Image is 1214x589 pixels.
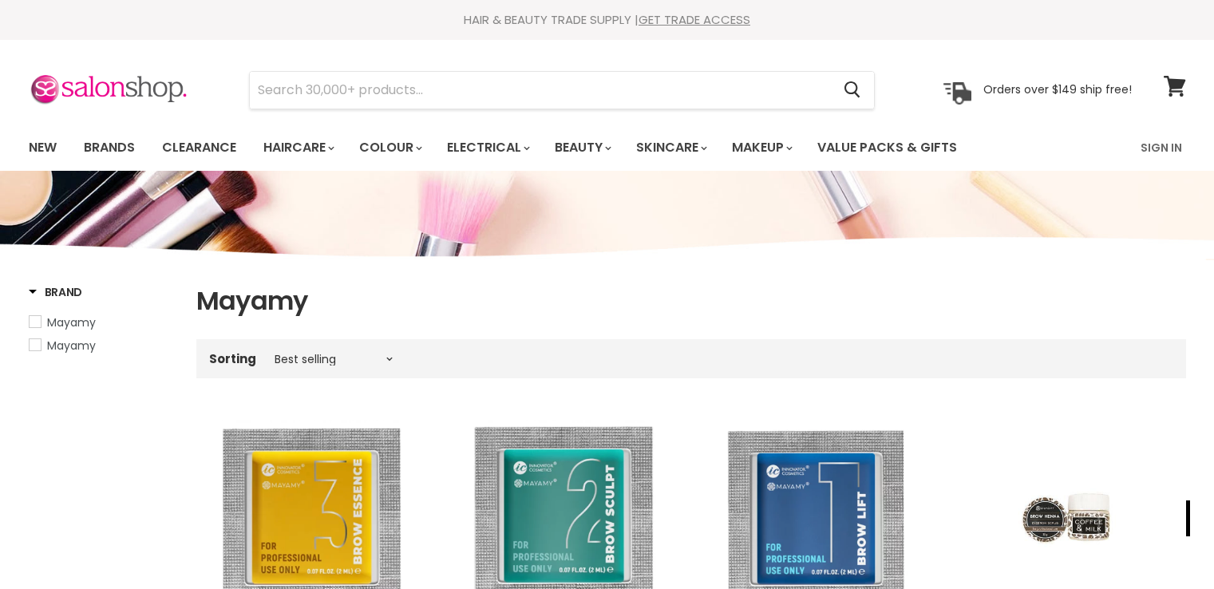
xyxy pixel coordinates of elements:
a: Beauty [543,131,621,164]
a: Value Packs & Gifts [805,131,969,164]
a: New [17,131,69,164]
a: Brands [72,131,147,164]
a: Makeup [720,131,802,164]
a: GET TRADE ACCESS [639,11,750,28]
span: Mayamy [47,338,96,354]
h1: Mayamy [196,284,1186,318]
a: Colour [347,131,432,164]
div: HAIR & BEAUTY TRADE SUPPLY | [9,12,1206,28]
a: Clearance [150,131,248,164]
a: Sign In [1131,131,1192,164]
a: Electrical [435,131,540,164]
button: Search [832,72,874,109]
h3: Brand [29,284,83,300]
a: Skincare [624,131,717,164]
a: Mayamy [29,337,176,354]
ul: Main menu [17,125,1050,171]
input: Search [250,72,832,109]
span: Mayamy [47,314,96,330]
p: Orders over $149 ship free! [983,82,1132,97]
label: Sorting [209,352,256,366]
a: Haircare [251,131,344,164]
form: Product [249,71,875,109]
a: Mayamy [29,314,176,331]
nav: Main [9,125,1206,171]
